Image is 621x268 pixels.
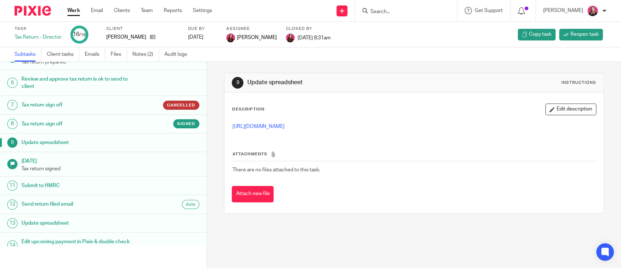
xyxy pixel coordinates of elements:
[7,137,17,148] div: 9
[286,26,331,32] label: Closed by
[587,5,598,17] img: Team%20headshots.png
[232,186,274,202] button: Attach new file
[232,77,243,89] div: 9
[85,47,105,62] a: Emails
[188,26,217,32] label: Due by
[21,199,140,210] h1: Send return filed email
[167,102,195,108] span: Cancelled
[111,47,127,62] a: Files
[47,47,79,62] a: Client tasks
[91,7,103,14] a: Email
[67,7,80,14] a: Work
[15,26,61,32] label: Task
[247,79,430,86] h1: Update spreadsheet
[164,47,192,62] a: Audit logs
[79,33,86,37] small: /16
[518,29,556,40] a: Copy task
[543,7,583,14] p: [PERSON_NAME]
[559,29,603,40] a: Reopen task
[21,119,140,129] h1: Tax return sign off
[106,34,146,41] p: [PERSON_NAME]
[193,7,212,14] a: Settings
[114,7,130,14] a: Clients
[15,47,41,62] a: Subtasks
[21,236,140,255] h1: Edit upcoming payment in Pixie & double check reminder task(s) turned on
[164,7,182,14] a: Reports
[570,31,599,38] span: Reopen task
[7,100,17,110] div: 7
[232,167,320,172] span: There are no files attached to this task.
[177,121,195,127] span: Signed
[15,6,51,16] img: Pixie
[226,34,235,42] img: 21.png
[21,180,140,191] h1: Submit to HMRC
[7,180,17,191] div: 11
[545,104,596,115] button: Edit description
[21,218,140,229] h1: Update spreadsheet
[21,100,140,110] h1: Tax return sign off
[561,80,596,86] div: Instructions
[21,165,199,172] p: Tax return signed
[529,31,552,38] span: Copy task
[21,74,140,92] h1: Review and approve tax return is ok to send to client
[21,156,199,165] h1: [DATE]
[232,124,284,129] a: [URL][DOMAIN_NAME]
[106,26,179,32] label: Client
[182,200,199,209] div: Auto
[15,34,61,41] div: Tax Return - Director
[298,35,331,40] span: [DATE] 8:31am
[141,7,153,14] a: Team
[7,240,17,250] div: 14
[7,199,17,210] div: 12
[237,34,277,41] span: [PERSON_NAME]
[226,26,277,32] label: Assignee
[7,78,17,88] div: 6
[370,9,435,15] input: Search
[232,106,264,112] p: Description
[232,152,267,156] span: Attachments
[7,119,17,129] div: 8
[132,47,159,62] a: Notes (2)
[286,34,295,42] img: 21.png
[475,8,503,13] span: Get Support
[188,34,217,41] div: [DATE]
[21,58,199,66] p: Tax return prepared
[7,218,17,228] div: 13
[73,30,86,39] div: 16
[21,137,140,148] h1: Update spreadsheet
